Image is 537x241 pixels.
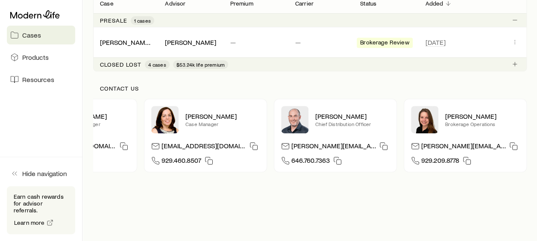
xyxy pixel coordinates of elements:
img: Ellen Wall [411,106,438,133]
p: Closed lost [100,61,141,68]
img: Heather McKee [151,106,179,133]
img: Dan Pierson [281,106,308,133]
span: $53.24k life premium [176,61,225,68]
p: — [230,38,282,47]
a: [PERSON_NAME], [PERSON_NAME] [100,38,205,46]
p: Case Manager [185,120,260,127]
p: Contact us [100,85,520,92]
p: [PERSON_NAME] [185,112,260,120]
span: Cases [22,31,41,39]
div: [PERSON_NAME], [PERSON_NAME] [100,38,151,47]
p: Presale [100,17,127,24]
p: [PERSON_NAME][EMAIL_ADDRESS][DOMAIN_NAME] [421,141,506,153]
p: Earn cash rewards for advisor referrals. [14,193,68,214]
span: Hide navigation [22,169,67,178]
span: 4 cases [148,61,166,68]
p: Brokerage Operations [445,120,519,127]
a: Resources [7,70,75,89]
span: [DATE] [425,38,445,47]
p: [EMAIL_ADDRESS][DOMAIN_NAME] [161,141,246,153]
span: Learn more [14,220,45,226]
span: 929.460.8507 [161,156,201,168]
button: Hide navigation [7,164,75,183]
p: — [295,38,346,47]
a: Cases [7,26,75,44]
span: Brokerage Review [360,39,409,48]
span: 646.760.7363 [291,156,330,168]
a: Products [7,48,75,67]
div: Earn cash rewards for advisor referrals.Learn more [7,186,75,234]
span: Resources [22,75,54,84]
span: 1 cases [134,17,151,24]
span: 929.209.8778 [421,156,459,168]
p: [PERSON_NAME][EMAIL_ADDRESS][DOMAIN_NAME] [291,141,376,153]
span: Products [22,53,49,62]
p: [PERSON_NAME] [445,112,519,120]
p: Chief Distribution Officer [315,120,390,127]
div: [PERSON_NAME] [165,38,216,47]
p: [PERSON_NAME] [315,112,390,120]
